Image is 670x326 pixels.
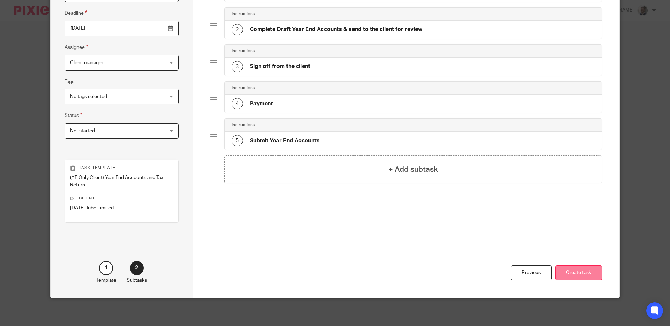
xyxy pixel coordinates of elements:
p: (YE Only Client) Year End Accounts and Tax Return [70,174,173,188]
div: 2 [130,261,144,275]
h4: Instructions [232,85,255,91]
div: 5 [232,135,243,146]
label: Deadline [65,9,87,17]
h4: Instructions [232,11,255,17]
h4: Instructions [232,48,255,54]
p: Subtasks [127,277,147,284]
label: Assignee [65,43,88,51]
h4: Sign off from the client [250,63,310,70]
p: [DATE] Tribe Limited [70,205,173,212]
h4: Complete Draft Year End Accounts & send to the client for review [250,26,422,33]
div: 3 [232,61,243,72]
p: Client [70,195,173,201]
p: Template [96,277,116,284]
h4: Payment [250,100,273,108]
label: Status [65,111,82,119]
h4: Submit Year End Accounts [250,137,320,145]
h4: + Add subtask [388,164,438,175]
input: Use the arrow keys to pick a date [65,21,179,36]
span: No tags selected [70,94,107,99]
div: 1 [99,261,113,275]
button: Create task [555,265,602,280]
h4: Instructions [232,122,255,128]
div: 4 [232,98,243,109]
span: Not started [70,128,95,133]
span: Client manager [70,60,103,65]
div: Previous [511,265,552,280]
div: 2 [232,24,243,35]
p: Task template [70,165,173,171]
label: Tags [65,78,74,85]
